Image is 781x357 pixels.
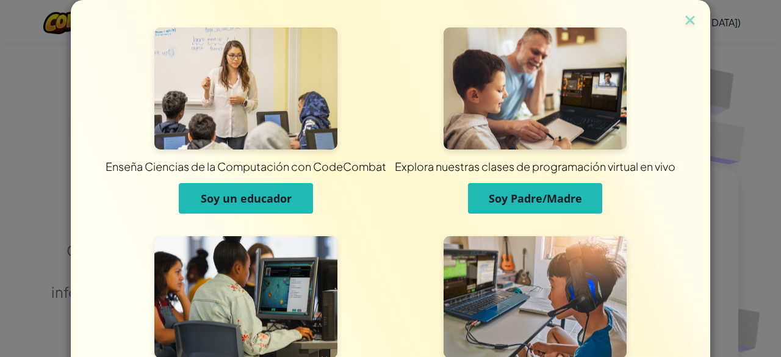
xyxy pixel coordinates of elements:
[154,27,337,150] img: Para docentes
[179,183,313,214] button: Soy un educador
[682,12,698,31] img: icono de cerrar
[395,159,675,173] font: Explora nuestras clases de programación virtual en vivo
[444,27,627,150] img: Para Padres
[489,191,582,206] font: Soy Padre/Madre
[201,191,292,206] font: Soy un educador
[468,183,602,214] button: Soy Padre/Madre
[106,159,386,173] font: Enseña Ciencias de la Computación con CodeCombat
